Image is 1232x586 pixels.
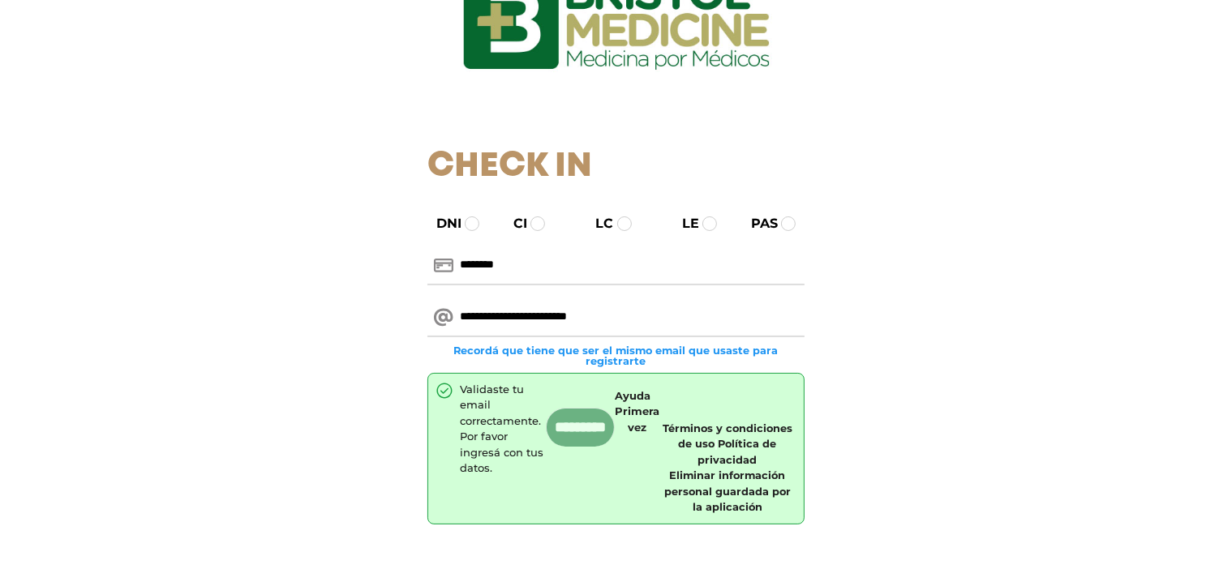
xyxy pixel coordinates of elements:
label: LC [582,214,614,233]
a: Primera vez [615,404,659,435]
a: Eliminar información personal guardada por la aplicación [664,469,791,513]
small: Recordá que tiene que ser el mismo email que usaste para registrarte [427,345,805,366]
a: Términos y condiciones de uso [663,422,792,451]
label: DNI [422,214,461,233]
div: | [647,421,808,515]
label: PAS [736,214,778,233]
div: Validaste tu email correctamente. Por favor ingresá con tus datos. [460,382,545,477]
a: Política de privacidad [698,438,776,466]
label: LE [668,214,699,233]
h1: Check In [427,147,805,187]
label: CI [499,214,527,233]
a: Ayuda [615,388,650,404]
